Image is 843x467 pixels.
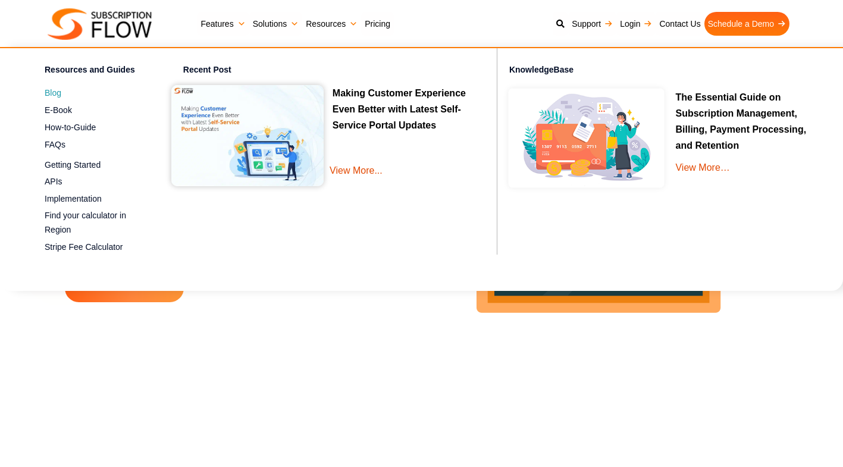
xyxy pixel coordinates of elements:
[333,88,466,134] a: Making Customer Experience Even Better with Latest Self-Service Portal Updates
[656,12,704,36] a: Contact Us
[704,12,789,36] a: Schedule a Demo
[45,175,62,188] span: APIs
[616,12,656,36] a: Login
[45,139,65,151] span: FAQs
[361,12,394,36] a: Pricing
[330,162,476,196] a: View More...
[45,175,142,189] a: APIs
[45,193,102,205] span: Implementation
[45,121,96,134] span: How-to-Guide
[249,12,303,36] a: Solutions
[568,12,616,36] a: Support
[45,209,142,237] a: Find your calculator in Region
[171,85,324,187] img: Self-Service Portal Updates
[45,240,142,255] a: Stripe Fee Calculator
[675,162,729,173] a: View More…
[675,89,813,154] p: The Essential Guide on Subscription Management, Billing, Payment Processing, and Retention
[45,137,142,152] a: FAQs
[45,158,142,172] a: Getting Started
[183,63,488,80] h4: Recent Post
[45,192,142,206] a: Implementation
[45,87,61,99] span: Blog
[45,103,142,117] a: E-Book
[197,12,249,36] a: Features
[45,86,142,101] a: Blog
[45,63,142,80] h4: Resources and Guides
[48,8,152,40] img: Subscriptionflow
[509,57,831,83] h4: KnowledgeBase
[45,159,101,171] span: Getting Started
[302,12,361,36] a: Resources
[45,120,142,134] a: How-to-Guide
[45,104,72,117] span: E-Book
[503,83,670,193] img: Online-recurring-Billing-software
